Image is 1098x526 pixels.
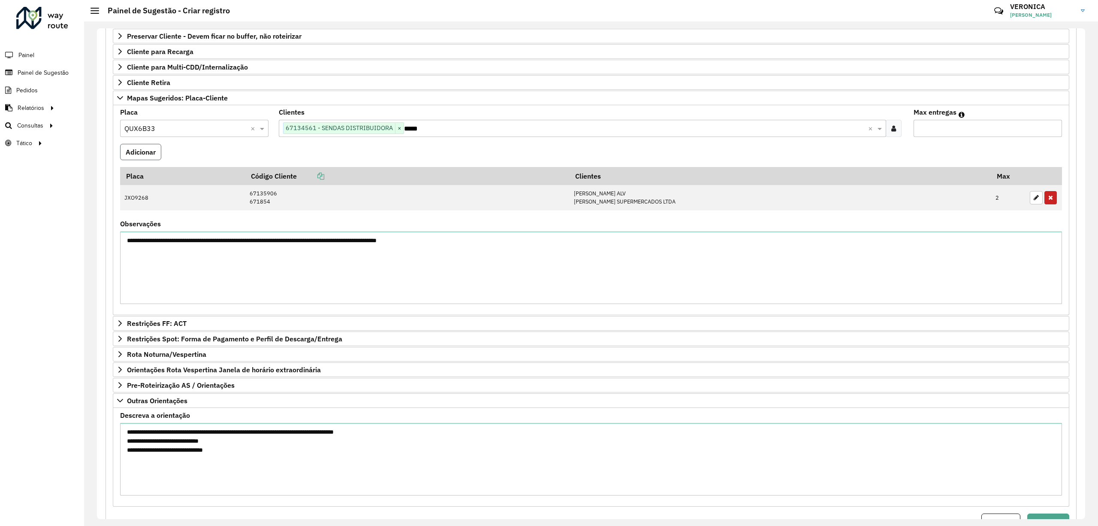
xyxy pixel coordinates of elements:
a: Pre-Roteirização AS / Orientações [113,378,1069,392]
button: Adicionar [120,144,161,160]
span: Clear all [868,123,875,134]
span: Cancelar [987,517,1015,526]
a: Copiar [297,172,324,180]
label: Clientes [279,107,305,117]
th: Placa [120,167,245,185]
td: 67135906 671854 [245,185,569,210]
span: Tático [16,139,32,148]
span: Mapas Sugeridos: Placa-Cliente [127,94,228,101]
a: Cliente para Multi-CDD/Internalização [113,60,1069,74]
a: Outras Orientações [113,393,1069,408]
a: Preservar Cliente - Devem ficar no buffer, não roteirizar [113,29,1069,43]
h3: VERONICA [1010,3,1074,11]
a: Mapas Sugeridos: Placa-Cliente [113,91,1069,105]
label: Placa [120,107,138,117]
span: Orientações Rota Vespertina Janela de horário extraordinária [127,366,321,373]
span: Preservar Cliente - Devem ficar no buffer, não roteirizar [127,33,302,40]
span: Consultas [17,121,43,130]
span: Pre-Roteirização AS / Orientações [127,382,235,389]
label: Observações [120,219,161,229]
span: Visualizar [1033,517,1064,526]
a: Orientações Rota Vespertina Janela de horário extraordinária [113,362,1069,377]
span: Restrições Spot: Forma de Pagamento e Perfil de Descarga/Entrega [127,335,342,342]
span: × [395,123,404,134]
span: Clear all [250,123,258,134]
td: 2 [991,185,1026,210]
label: Max entregas [914,107,956,117]
h2: Painel de Sugestão - Criar registro [99,6,230,15]
td: [PERSON_NAME] ALV [PERSON_NAME] SUPERMERCADOS LTDA [569,185,991,210]
span: Cliente Retira [127,79,170,86]
a: Restrições Spot: Forma de Pagamento e Perfil de Descarga/Entrega [113,331,1069,346]
span: Rota Noturna/Vespertina [127,351,206,358]
a: Cliente para Recarga [113,44,1069,59]
span: Restrições FF: ACT [127,320,187,327]
a: Cliente Retira [113,75,1069,90]
th: Clientes [569,167,991,185]
div: Outras Orientações [113,408,1069,506]
span: Pedidos [16,86,38,95]
em: Máximo de clientes que serão colocados na mesma rota com os clientes informados [959,111,965,118]
a: Rota Noturna/Vespertina [113,347,1069,362]
div: Mapas Sugeridos: Placa-Cliente [113,105,1069,316]
td: JXO9268 [120,185,245,210]
span: Cliente para Multi-CDD/Internalização [127,64,248,70]
span: 67134561 - SENDAS DISTRIBUIDORA [284,123,395,133]
span: Cliente para Recarga [127,48,193,55]
th: Código Cliente [245,167,569,185]
span: Painel [18,51,34,60]
a: Contato Rápido [989,2,1008,20]
span: [PERSON_NAME] [1010,11,1074,19]
span: Outras Orientações [127,397,187,404]
label: Descreva a orientação [120,410,190,420]
span: Painel de Sugestão [18,68,69,77]
th: Max [991,167,1026,185]
a: Restrições FF: ACT [113,316,1069,331]
span: Relatórios [18,103,44,112]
